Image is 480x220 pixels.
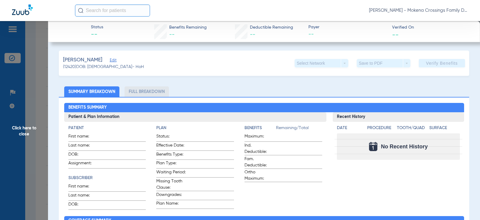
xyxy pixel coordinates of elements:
[367,125,394,131] h4: Procedure
[169,24,207,31] span: Benefits Remaining
[429,125,460,131] h4: Surface
[110,58,115,64] span: Edit
[369,8,468,14] span: [PERSON_NAME] - Mokena Crossings Family Dental
[68,133,98,141] span: First name:
[78,8,83,13] img: Search Icon
[169,32,175,37] span: --
[250,24,293,31] span: Deductible Remaining
[244,125,276,133] app-breakdown-title: Benefits
[381,144,428,150] span: No Recent History
[156,160,186,168] span: Plan Type:
[156,142,186,150] span: Effective Date:
[156,169,186,177] span: Waiting Period:
[250,32,255,37] span: --
[308,24,387,30] span: Payer
[68,151,98,160] span: DOB:
[337,125,362,133] app-breakdown-title: Date
[244,133,274,141] span: Maximum:
[124,86,169,97] li: Full Breakdown
[68,175,146,181] h4: Subscriber
[68,201,98,209] span: DOB:
[68,192,98,200] span: Last name:
[63,64,144,70] span: (12420) DOB: [DEMOGRAPHIC_DATA] - HoH
[91,24,103,30] span: Status
[397,125,427,133] app-breakdown-title: Tooth/Quad
[369,142,377,151] img: Calendar
[392,24,470,31] span: Verified On
[75,5,150,17] input: Search for patients
[244,156,274,169] span: Fam. Deductible:
[68,142,98,150] span: Last name:
[156,192,186,200] span: Downgrades:
[64,103,464,113] h2: Benefits Summary
[68,125,146,131] h4: Patient
[367,125,394,133] app-breakdown-title: Procedure
[12,5,33,15] img: Zuub Logo
[276,125,322,133] span: Remaining/Total
[64,112,327,122] h3: Patient & Plan Information
[156,178,186,191] span: Missing Tooth Clause:
[244,125,276,131] h4: Benefits
[156,151,186,160] span: Benefits Type:
[91,31,103,39] span: --
[333,112,464,122] h3: Recent History
[429,125,460,133] app-breakdown-title: Surface
[156,133,186,141] span: Status:
[392,31,399,38] span: --
[308,31,387,38] span: --
[244,169,274,182] span: Ortho Maximum:
[337,125,362,131] h4: Date
[68,183,98,191] span: First name:
[156,125,234,131] h4: Plan
[156,200,186,209] span: Plan Name:
[397,125,427,131] h4: Tooth/Quad
[68,160,98,168] span: Assignment:
[64,86,119,97] li: Summary Breakdown
[244,142,274,155] span: Ind. Deductible:
[63,56,102,64] span: [PERSON_NAME]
